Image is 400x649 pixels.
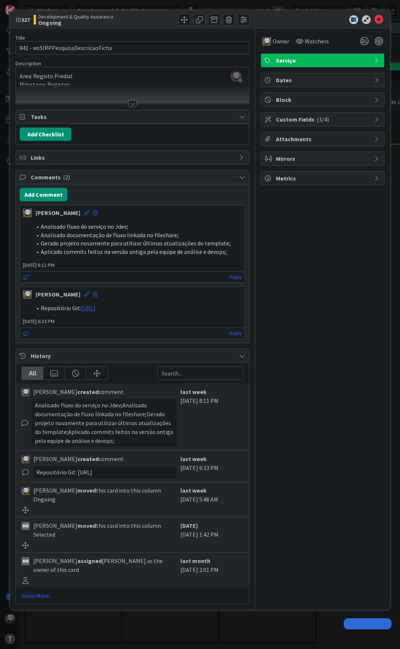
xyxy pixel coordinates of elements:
a: Reply [229,329,242,338]
span: ( 3/4 ) [317,116,329,123]
b: last week [180,455,207,463]
span: Serviço [276,56,371,65]
span: ID [16,15,30,24]
span: [PERSON_NAME] this card into this column Selected [33,521,177,539]
span: Watchers [305,37,329,46]
span: History [31,351,236,360]
p: Milestone: Registos [20,80,245,89]
b: created [77,455,99,463]
input: Search... [157,367,243,380]
div: [DATE] 5:48 AM [180,486,243,513]
p: Area: Registo Predial [20,72,245,80]
div: [PERSON_NAME] [36,208,80,217]
span: Block [276,95,371,104]
span: ( 2 ) [63,173,70,181]
img: LS [23,290,32,299]
span: [PERSON_NAME] this card into this column Ongoing [33,486,177,504]
span: Owner [273,37,289,46]
input: type card name here... [16,41,249,54]
div: All [22,367,43,380]
b: created [77,388,99,395]
div: Repositório Git: [URL] [33,466,177,478]
span: Development & Quality Assurance [38,14,114,20]
span: Comments [31,173,236,182]
span: Attachments [276,135,371,143]
span: [PERSON_NAME] [PERSON_NAME] as the owner of this card [33,556,177,574]
span: [PERSON_NAME] comment [33,387,124,396]
img: LS [21,388,30,396]
button: Add Checklist [20,128,71,141]
li: Analisado fluxo do serviço no Jdev; [32,222,242,231]
b: assigned [77,557,102,564]
img: LS [262,37,271,46]
span: Metrics [276,174,371,183]
span: [DATE] 6:33 PM [20,318,245,325]
li: Repositório Git: [32,304,242,312]
img: 6lt3uT3iixLqDNk5qtoYI6LggGIpyp3L.jpeg [231,71,241,81]
span: Tasks [31,112,236,121]
b: last week [180,388,207,395]
b: moved [77,487,96,494]
a: [URL] [81,304,96,312]
b: moved [77,522,96,529]
b: [DATE] [180,522,198,529]
li: Gerado projeto novamente para utilizar últimas atualizações do template; [32,239,242,248]
span: Mirrors [276,154,371,163]
img: LS [21,487,30,495]
b: Ongoing [38,20,114,26]
span: Dates [276,76,371,85]
span: Description [16,60,41,67]
span: Links [31,153,236,162]
b: 327 [21,16,30,23]
div: [DATE] 2:01 PM [180,556,243,584]
div: MR [21,557,30,565]
span: [PERSON_NAME] comment [33,454,124,463]
li: Aplicado commits feitos na versão antiga pela equipe de análise e devops; [32,248,242,256]
div: [DATE] 6:33 PM [180,454,243,478]
div: [DATE] 1:42 PM [180,521,243,549]
b: last month [180,557,210,564]
img: LS [23,208,32,217]
div: [DATE] 8:11 PM [180,387,243,447]
span: Custom Fields [276,115,371,124]
img: LS [21,455,30,463]
a: Show More... [21,591,243,600]
span: [DATE] 8:11 PM [20,261,245,269]
div: Analisado fluxo do serviço no Jdev;Analisado documentação de fluxo linkada no fileshare;Gerado pr... [32,399,177,447]
li: Analisado documentação de fluxo linkada no fileshare; [32,231,242,239]
div: MR [21,522,30,530]
a: Reply [229,272,242,282]
b: last week [180,487,207,494]
div: [PERSON_NAME] [36,290,80,299]
label: Title [16,34,25,41]
button: Add Comment [20,188,67,201]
